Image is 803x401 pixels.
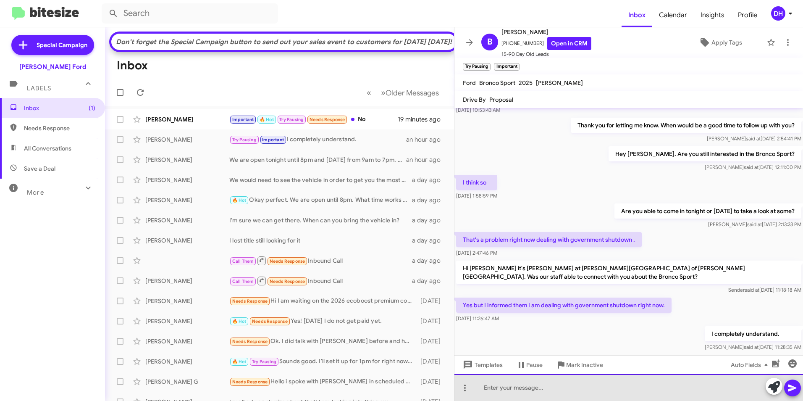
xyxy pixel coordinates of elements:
[252,359,276,364] span: Try Pausing
[232,339,268,344] span: Needs Response
[417,317,447,325] div: [DATE]
[270,259,305,264] span: Needs Response
[501,27,591,37] span: [PERSON_NAME]
[487,35,493,49] span: B
[728,287,801,293] span: Sender [DATE] 11:18:18 AM
[456,193,497,199] span: [DATE] 1:58:59 PM
[145,377,229,386] div: [PERSON_NAME] G
[11,35,94,55] a: Special Campaign
[566,357,603,372] span: Mark Inactive
[549,357,610,372] button: Mark Inactive
[494,63,519,71] small: Important
[536,79,583,87] span: [PERSON_NAME]
[571,118,801,133] p: Thank you for letting me know. When would be a good time to follow up with you?
[461,357,503,372] span: Templates
[102,3,278,24] input: Search
[229,135,406,145] div: I completely understand.
[417,377,447,386] div: [DATE]
[745,287,759,293] span: said at
[406,135,447,144] div: an hour ago
[417,297,447,305] div: [DATE]
[24,164,55,173] span: Save a Deal
[232,279,254,284] span: Call Them
[711,35,742,50] span: Apply Tags
[501,50,591,58] span: 15-90 Day Old Leads
[417,357,447,366] div: [DATE]
[456,261,801,284] p: Hi [PERSON_NAME] it's [PERSON_NAME] at [PERSON_NAME][GEOGRAPHIC_DATA] of [PERSON_NAME][GEOGRAPHIC...
[262,137,284,142] span: Important
[708,221,801,227] span: [PERSON_NAME] [DATE] 2:13:33 PM
[145,156,229,164] div: [PERSON_NAME]
[386,88,439,98] span: Older Messages
[229,377,417,387] div: Hello i spoke with [PERSON_NAME] in scheduled already thanks
[412,277,447,285] div: a day ago
[707,135,801,142] span: [PERSON_NAME] [DATE] 2:54:41 PM
[398,115,447,124] div: 19 minutes ago
[456,298,672,313] p: Yes but I informed them I am dealing with government shutdown right now.
[310,117,345,122] span: Needs Response
[526,357,543,372] span: Pause
[24,104,95,112] span: Inbox
[412,256,447,265] div: a day ago
[456,107,500,113] span: [DATE] 10:53:43 AM
[229,115,398,124] div: No
[463,96,486,103] span: Drive By
[229,176,412,184] div: We would need to see the vehicle in order to get you the most money as possible. Are you able to ...
[677,35,763,50] button: Apply Tags
[463,79,476,87] span: Ford
[145,317,229,325] div: [PERSON_NAME]
[145,196,229,204] div: [PERSON_NAME]
[705,326,801,341] p: I completely understand.
[456,232,642,247] p: That's a problem right now dealing with government shutdown .
[519,79,533,87] span: 2025
[145,135,229,144] div: [PERSON_NAME]
[89,104,95,112] span: (1)
[412,216,447,224] div: a day ago
[27,84,51,92] span: Labels
[362,84,444,101] nav: Page navigation example
[279,117,304,122] span: Try Pausing
[252,319,288,324] span: Needs Response
[705,344,801,350] span: [PERSON_NAME] [DATE] 11:28:35 AM
[694,3,731,27] a: Insights
[547,37,591,50] a: Open in CRM
[117,59,148,72] h1: Inbox
[463,63,491,71] small: Try Pausing
[229,276,412,286] div: Inbound Call
[229,337,417,346] div: Ok. I did talk with [PERSON_NAME] before and he said I would need to put down 5k which I don't ha...
[229,317,417,326] div: Yes! [DATE] I do not get paid yet.
[609,146,801,161] p: Hey [PERSON_NAME]. Are you still interested in the Bronco Sport?
[456,175,497,190] p: I think so
[362,84,376,101] button: Previous
[229,357,417,367] div: Sounds good. I'll set it up for 1pm for right now. I will have my scheduling team send you a conf...
[614,203,801,219] p: Are you able to come in tonight or [DATE] to take a look at some?
[145,337,229,346] div: [PERSON_NAME]
[229,236,412,245] div: I lost title still looking for it
[412,176,447,184] div: a day ago
[381,87,386,98] span: »
[145,115,229,124] div: [PERSON_NAME]
[229,216,412,224] div: I'm sure we can get there. When can you bring the vehicle in?
[746,135,761,142] span: said at
[509,357,549,372] button: Pause
[744,164,758,170] span: said at
[731,3,764,27] a: Profile
[232,117,254,122] span: Important
[456,250,497,256] span: [DATE] 2:47:46 PM
[145,357,229,366] div: [PERSON_NAME]
[764,6,794,21] button: DH
[260,117,274,122] span: 🔥 Hot
[771,6,785,21] div: DH
[145,236,229,245] div: [PERSON_NAME]
[27,189,44,196] span: More
[417,337,447,346] div: [DATE]
[145,176,229,184] div: [PERSON_NAME]
[376,84,444,101] button: Next
[501,37,591,50] span: [PHONE_NUMBER]
[232,259,254,264] span: Call Them
[731,357,771,372] span: Auto Fields
[270,279,305,284] span: Needs Response
[229,195,412,205] div: Okay perfect. We are open until 8pm. What time works best for you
